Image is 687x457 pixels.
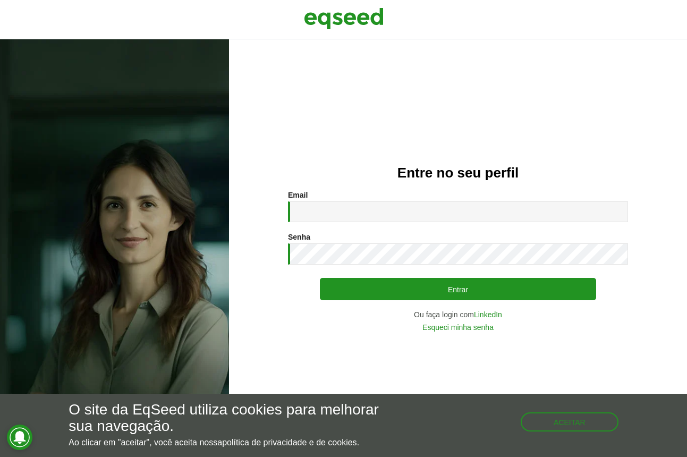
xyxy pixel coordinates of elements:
[69,437,398,447] p: Ao clicar em "aceitar", você aceita nossa .
[304,5,384,32] img: EqSeed Logo
[288,311,628,318] div: Ou faça login com
[474,311,502,318] a: LinkedIn
[250,165,666,181] h2: Entre no seu perfil
[288,191,308,199] label: Email
[222,438,357,447] a: política de privacidade e de cookies
[288,233,310,241] label: Senha
[422,324,494,331] a: Esqueci minha senha
[69,402,398,435] h5: O site da EqSeed utiliza cookies para melhorar sua navegação.
[320,278,596,300] button: Entrar
[521,412,618,431] button: Aceitar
